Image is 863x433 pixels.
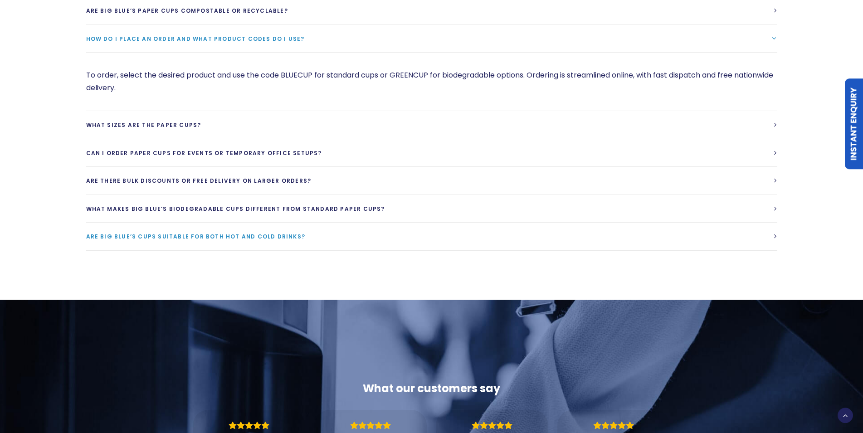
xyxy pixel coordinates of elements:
[86,205,385,213] span: What makes Big Blue’s biodegradable cups different from standard paper cups?
[86,121,201,129] span: What sizes are the paper cups?
[204,421,294,429] div: Rating: 5.0 out of 5
[845,78,863,169] a: Instant Enquiry
[86,25,777,53] a: How do I place an order and what product codes do I use?
[86,69,777,94] p: To order, select the desired product and use the code BLUECUP for standard cups or GREENCUP for b...
[803,373,850,420] iframe: Chatbot
[326,421,415,429] div: Rating: 5.0 out of 5
[86,233,306,240] span: Are Big Blue’s cups suitable for both hot and cold drinks?
[86,139,777,167] a: Can I order paper cups for events or temporary office setups?
[447,421,537,429] div: Rating: 5.0 out of 5
[86,35,305,43] span: How do I place an order and what product codes do I use?
[569,421,658,429] div: Rating: 5.0 out of 5
[86,177,312,185] span: Are there bulk discounts or free delivery on larger orders?
[86,7,288,15] span: Are Big Blue’s paper cups compostable or recyclable?
[86,167,777,195] a: Are there bulk discounts or free delivery on larger orders?
[193,381,670,396] div: What our customers say
[86,223,777,250] a: Are Big Blue’s cups suitable for both hot and cold drinks?
[86,111,777,139] a: What sizes are the paper cups?
[86,149,322,157] span: Can I order paper cups for events or temporary office setups?
[86,195,777,223] a: What makes Big Blue’s biodegradable cups different from standard paper cups?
